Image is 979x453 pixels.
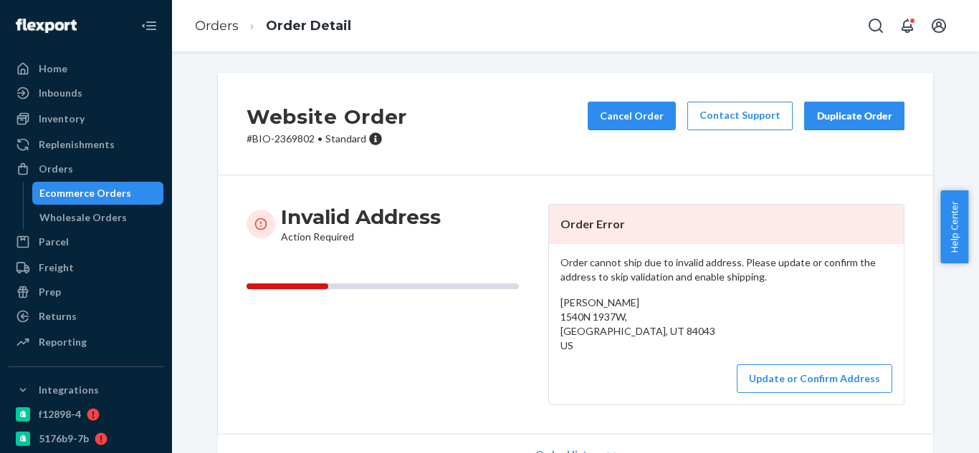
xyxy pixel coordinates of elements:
div: Wholesale Orders [39,210,127,225]
button: Duplicate Order [804,102,904,130]
div: Reporting [39,335,87,349]
a: Orders [9,157,163,180]
header: Order Error [549,205,904,244]
div: Freight [39,260,74,275]
div: Inbounds [39,86,82,100]
a: Ecommerce Orders [32,182,164,205]
button: Integrations [9,379,163,401]
button: Update or Confirm Address [737,364,892,393]
a: Parcel [9,230,163,253]
div: Orders [39,162,73,176]
div: 5176b9-7b [39,432,89,446]
div: Integrations [39,383,99,397]
p: # BIO-2369802 [247,132,407,146]
button: Close Navigation [135,11,163,40]
a: Wholesale Orders [32,206,164,229]
div: Returns [39,309,77,323]
div: Replenishments [39,137,115,152]
button: Open notifications [893,11,922,40]
a: Reporting [9,331,163,354]
h3: Invalid Address [281,204,441,230]
div: Home [39,62,67,76]
span: • [317,132,323,145]
a: Inbounds [9,82,163,104]
img: Flexport logo [16,19,77,33]
iframe: Opens a widget where you can chat to one of our agents [888,410,965,446]
a: Prep [9,281,163,303]
a: Order Detail [266,18,351,34]
a: Orders [195,18,239,34]
button: Help Center [940,190,968,263]
ol: breadcrumbs [183,5,363,47]
a: 5176b9-7b [9,427,163,450]
div: Prep [39,285,61,299]
p: Order cannot ship due to invalid address. Please update or confirm the address to skip validation... [560,255,892,284]
button: Open account menu [925,11,953,40]
div: Action Required [281,204,441,244]
a: Inventory [9,107,163,130]
div: f12898-4 [39,407,81,422]
span: [PERSON_NAME] 1540N 1937W, [GEOGRAPHIC_DATA], UT 84043 US [560,296,715,351]
a: Contact Support [687,102,793,130]
a: Freight [9,256,163,279]
a: Returns [9,305,163,328]
span: Standard [325,132,366,145]
a: Home [9,57,163,80]
button: Open Search Box [861,11,890,40]
div: Ecommerce Orders [39,186,131,200]
a: f12898-4 [9,403,163,426]
div: Duplicate Order [816,109,892,123]
a: Replenishments [9,133,163,156]
h2: Website Order [247,102,407,132]
div: Parcel [39,235,69,249]
div: Inventory [39,112,85,126]
button: Cancel Order [588,102,676,130]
